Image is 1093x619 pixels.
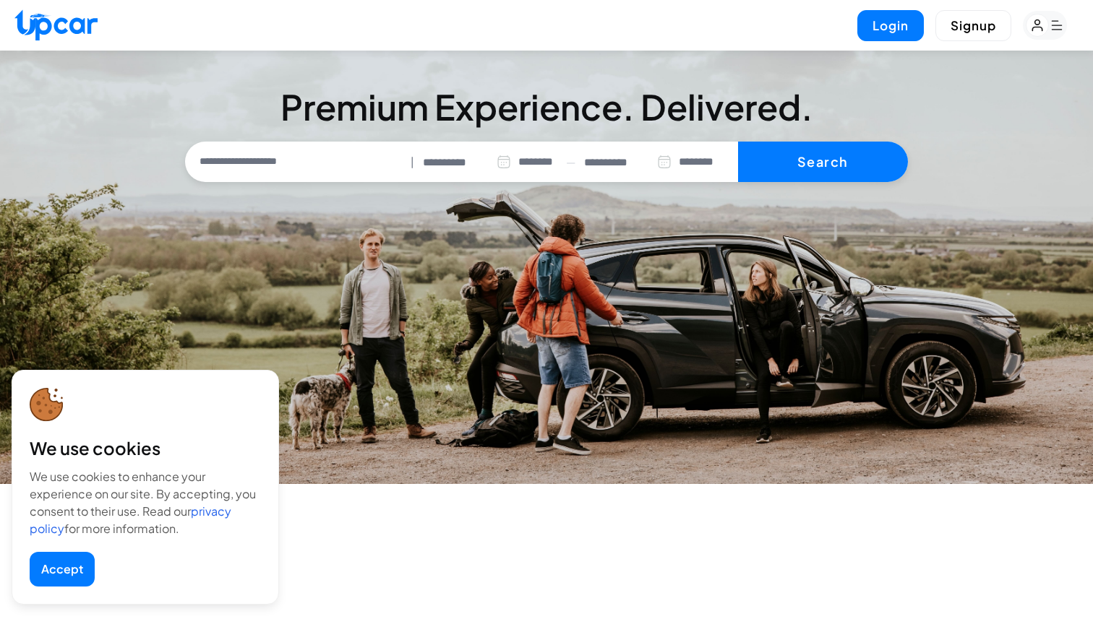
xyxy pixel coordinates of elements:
div: We use cookies to enhance your experience on our site. By accepting, you consent to their use. Re... [30,468,261,537]
h3: Premium Experience. Delivered. [185,90,908,124]
button: Login [857,10,924,41]
img: cookie-icon.svg [30,388,64,422]
button: Accept [30,552,95,586]
span: | [411,154,414,170]
span: — [566,154,575,170]
img: Upcar Logo [14,9,98,40]
button: Search [738,142,908,182]
div: We use cookies [30,436,261,459]
button: Signup [935,10,1011,41]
